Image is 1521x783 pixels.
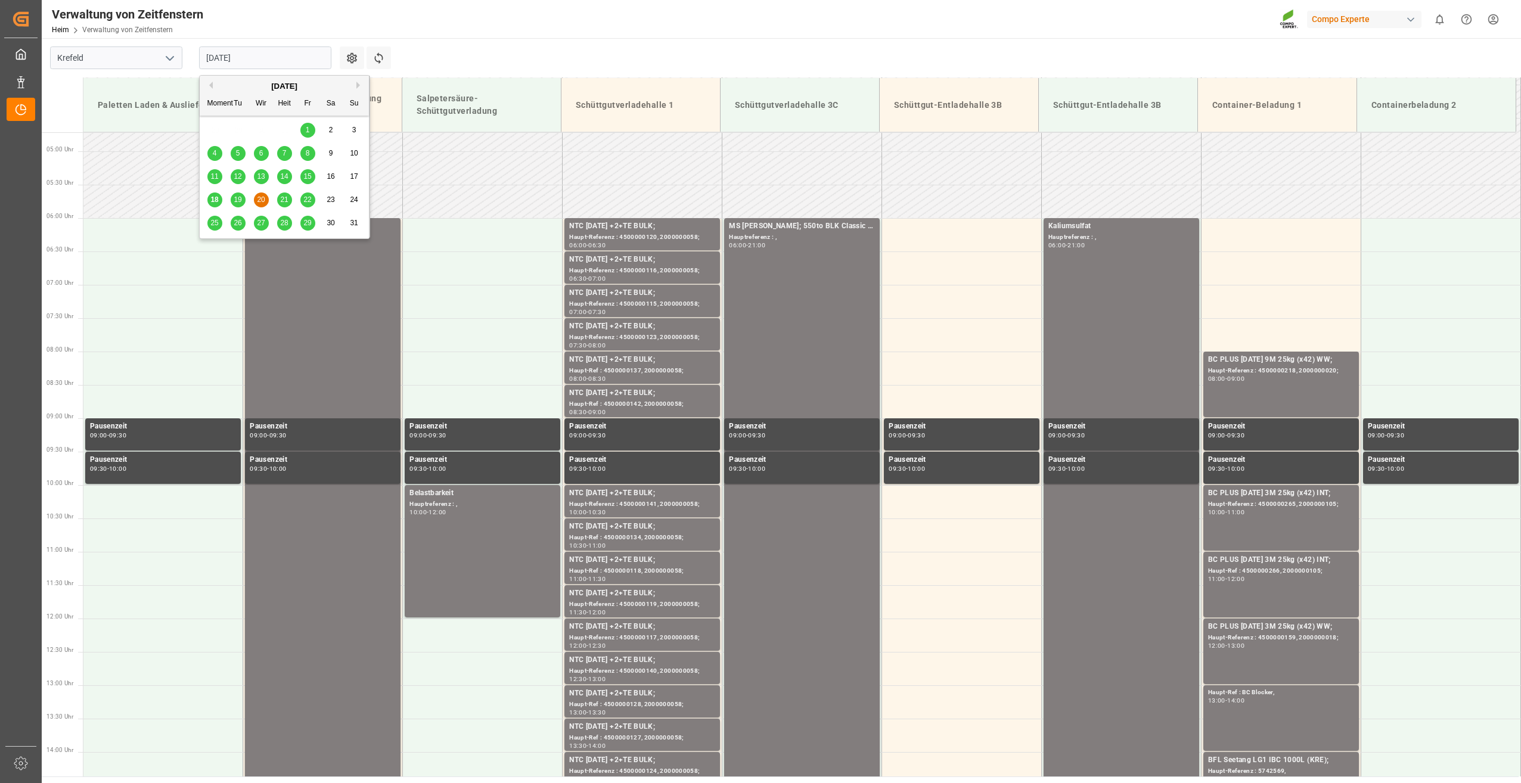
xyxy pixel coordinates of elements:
div: Wählen Sie Mittwoch, 27. August 2025 [254,216,269,231]
div: Haupt-Ref : 4500000142, 2000000058; [569,399,715,409]
div: - [586,710,588,715]
div: - [1225,376,1227,381]
div: 11:30 [588,576,606,582]
div: - [1066,433,1067,438]
div: - [906,466,908,471]
span: 09:00 Uhr [46,413,73,420]
div: Pausenzeit [250,454,396,466]
span: 19 [234,195,241,204]
div: 13:30 [569,743,586,748]
div: Pausenzeit [729,454,875,466]
div: - [1225,643,1227,648]
div: - [586,610,588,615]
span: 11 [210,172,218,181]
div: BC PLUS [DATE] 9M 25kg (x42) WW; [1208,354,1354,366]
div: Kaliumsulfat [1048,220,1194,232]
div: Haupt-Referenz : 4500000116, 2000000058; [569,266,715,276]
div: Wählen Sie Montag, 25. August 2025 [207,216,222,231]
div: Pausenzeit [569,421,715,433]
div: NTC [DATE] +2+TE BULK; [569,688,715,700]
div: Wählen Dienstag, 19. August 2025 [231,192,246,207]
div: - [1225,509,1227,515]
img: Screenshot%202023-09-29%20at%2010.02.21.png_1712312052.png [1280,9,1299,30]
div: Wählen Sie Sonntag, 31. August 2025 [347,216,362,231]
div: Heit [277,97,292,111]
button: Compo Experte [1307,8,1426,30]
div: Pausenzeit [1368,454,1514,466]
div: - [1225,466,1227,471]
div: NTC [DATE] +2+TE BULK; [569,554,715,566]
div: Haupt-Referenz : 4500000140, 2000000058; [569,666,715,676]
div: 13:00 [1227,643,1244,648]
div: 07:00 [569,309,586,315]
div: Pausenzeit [1208,454,1354,466]
div: Pausenzeit [1048,454,1194,466]
div: Pausenzeit [409,421,555,433]
div: Wählen Sonntag, 24. August 2025 [347,192,362,207]
div: 12:00 [569,643,586,648]
div: 12:00 [429,509,446,515]
div: 09:30 [908,433,925,438]
div: Haupt-Referenz : 4500000218, 2000000020; [1208,366,1354,376]
div: 09:00 [1208,433,1225,438]
div: 12:00 [1227,576,1244,582]
div: 07:00 [588,276,606,281]
div: Haupt-Ref : 4500000137, 2000000058; [569,366,715,376]
div: - [427,509,429,515]
div: BC PLUS [DATE] 3M 25kg (x42) INT; [1208,554,1354,566]
span: 18 [210,195,218,204]
span: 06:00 Uhr [46,213,73,219]
div: Wählen Freitag, 8. August 2025 [300,146,315,161]
div: 07:30 [588,309,606,315]
span: 26 [234,219,241,227]
span: 20 [257,195,265,204]
span: 14:00 Uhr [46,747,73,753]
div: Haupt-Ref : 4500000118, 2000000058; [569,566,715,576]
div: 08:30 [569,409,586,415]
span: 16 [327,172,334,181]
span: 1 [306,126,310,134]
div: 10:00 [1387,466,1404,471]
div: Hauptreferenz : , [729,232,875,243]
div: 10:00 [109,466,126,471]
div: Fr [300,97,315,111]
div: Pausenzeit [90,454,236,466]
span: 08:30 Uhr [46,380,73,386]
div: - [267,466,269,471]
div: - [586,509,588,515]
div: 10:00 [1067,466,1085,471]
div: 11:00 [588,543,606,548]
div: Wählen Freitag, 22. August 2025 [300,192,315,207]
div: 14:30 [588,776,606,782]
div: 10:00 [588,466,606,471]
div: Schüttgutverladehalle 3C [730,94,870,116]
div: 14:00 [569,776,586,782]
span: 2 [329,126,333,134]
div: NTC [DATE] +2+TE BULK; [569,521,715,533]
div: - [267,433,269,438]
span: 8 [306,149,310,157]
div: Pausenzeit [889,421,1035,433]
div: 21:00 [748,243,765,248]
div: Haupt-Referenz : 4500000117, 2000000058; [569,633,715,643]
div: - [586,466,588,471]
div: 06:30 [588,243,606,248]
div: Haupt-Ref : BC Blocker, [1208,688,1354,698]
span: 28 [280,219,288,227]
span: 6 [259,149,263,157]
div: 08:00 [1208,376,1225,381]
div: Pausenzeit [729,421,875,433]
div: NTC [DATE] +2+TE BULK; [569,254,715,266]
div: 13:00 [569,710,586,715]
div: Haupt-Referenz : 4500000124, 2000000058; [569,766,715,776]
div: Wählen Freitag, 15. August 2025 [300,169,315,184]
div: Haupt-Referenz : 4500000115, 2000000058; [569,299,715,309]
div: 10:00 [908,466,925,471]
div: - [1225,433,1227,438]
span: 4 [213,149,217,157]
div: - [1066,466,1067,471]
span: 05:30 Uhr [46,179,73,186]
div: 10:00 [409,509,427,515]
div: NTC [DATE] +2+TE BULK; [569,287,715,299]
div: - [586,643,588,648]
